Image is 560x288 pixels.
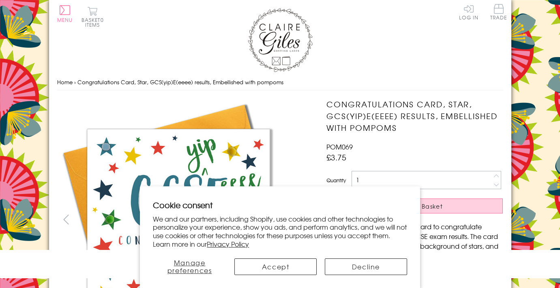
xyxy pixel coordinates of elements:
span: Congratulations Card, Star, GCS(yip)E(eeee) results, Embellished with pompoms [77,78,283,86]
a: Log In [459,4,478,20]
button: Decline [325,258,407,275]
label: Quantity [326,177,346,184]
span: Manage preferences [167,258,212,275]
nav: breadcrumbs [57,74,503,91]
span: Menu [57,16,73,23]
button: prev [57,210,75,228]
a: Privacy Policy [207,239,249,249]
p: We and our partners, including Shopify, use cookies and other technologies to personalize your ex... [153,215,407,248]
span: Trade [490,4,507,20]
button: Menu [57,5,73,22]
span: POM069 [326,142,353,151]
button: Accept [234,258,317,275]
a: Home [57,78,73,86]
h1: Congratulations Card, Star, GCS(yip)E(eeee) results, Embellished with pompoms [326,98,503,133]
button: Basket0 items [82,6,104,27]
h2: Cookie consent [153,199,407,211]
img: Claire Giles Greetings Cards [248,8,313,72]
button: Manage preferences [153,258,226,275]
span: £3.75 [326,151,346,163]
span: › [74,78,76,86]
span: 0 items [85,16,104,28]
a: Trade [490,4,507,21]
